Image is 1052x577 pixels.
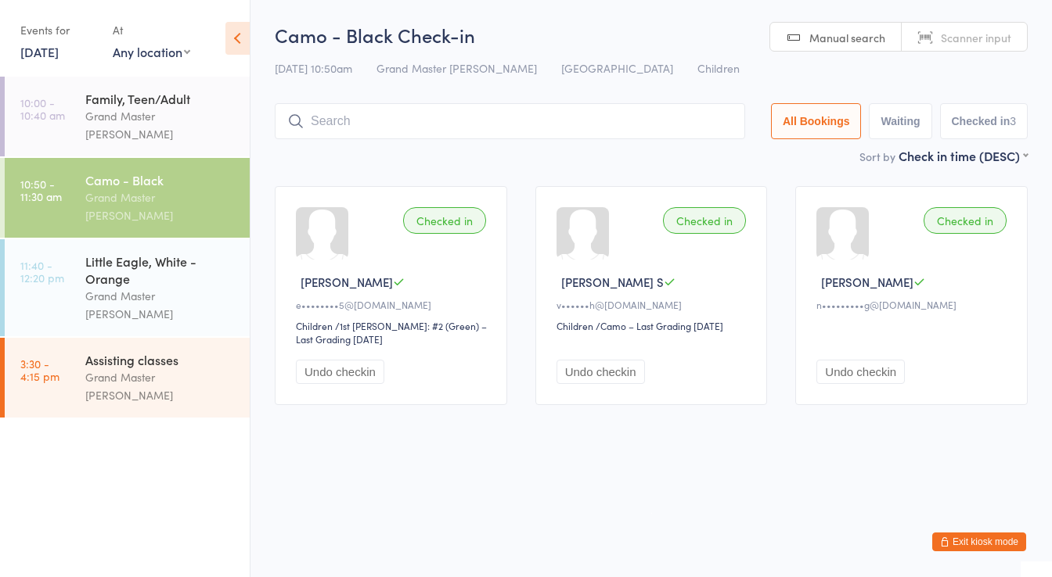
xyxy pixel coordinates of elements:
[85,107,236,143] div: Grand Master [PERSON_NAME]
[301,274,393,290] span: [PERSON_NAME]
[376,60,537,76] span: Grand Master [PERSON_NAME]
[113,43,190,60] div: Any location
[85,253,236,287] div: Little Eagle, White - Orange
[275,22,1028,48] h2: Camo - Black Check-in
[85,368,236,404] div: Grand Master [PERSON_NAME]
[561,60,673,76] span: [GEOGRAPHIC_DATA]
[899,147,1028,164] div: Check in time (DESC)
[296,319,487,346] span: / 1st [PERSON_NAME]: #2 (Green) – Last Grading [DATE]
[5,239,250,336] a: 11:40 -12:20 pmLittle Eagle, White - OrangeGrand Master [PERSON_NAME]
[296,360,384,384] button: Undo checkin
[941,30,1011,45] span: Scanner input
[771,103,862,139] button: All Bookings
[20,96,65,121] time: 10:00 - 10:40 am
[557,298,751,311] div: v••••••h@[DOMAIN_NAME]
[697,60,740,76] span: Children
[5,338,250,418] a: 3:30 -4:15 pmAssisting classesGrand Master [PERSON_NAME]
[809,30,885,45] span: Manual search
[85,171,236,188] div: Camo - Black
[5,158,250,238] a: 10:50 -11:30 amCamo - BlackGrand Master [PERSON_NAME]
[816,298,1011,311] div: n•••••••••g@[DOMAIN_NAME]
[940,103,1029,139] button: Checked in3
[403,207,486,234] div: Checked in
[1010,115,1016,127] div: 3
[85,351,236,368] div: Assisting classes
[924,207,1007,234] div: Checked in
[557,360,645,384] button: Undo checkin
[20,259,64,284] time: 11:40 - 12:20 pm
[932,532,1026,551] button: Exit kiosk mode
[816,360,905,384] button: Undo checkin
[113,17,190,43] div: At
[85,287,236,323] div: Grand Master [PERSON_NAME]
[296,319,333,332] div: Children
[869,103,931,139] button: Waiting
[20,177,62,202] time: 10:50 - 11:30 am
[20,43,59,60] a: [DATE]
[859,149,895,164] label: Sort by
[557,319,593,332] div: Children
[596,319,723,332] span: / Camo – Last Grading [DATE]
[85,188,236,224] div: Grand Master [PERSON_NAME]
[5,77,250,156] a: 10:00 -10:40 amFamily, Teen/AdultGrand Master [PERSON_NAME]
[296,298,491,311] div: e••••••••5@[DOMAIN_NAME]
[20,17,97,43] div: Events for
[561,274,664,290] span: [PERSON_NAME] S
[275,103,745,139] input: Search
[821,274,913,290] span: [PERSON_NAME]
[275,60,352,76] span: [DATE] 10:50am
[663,207,746,234] div: Checked in
[85,90,236,107] div: Family, Teen/Adult
[20,357,59,382] time: 3:30 - 4:15 pm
